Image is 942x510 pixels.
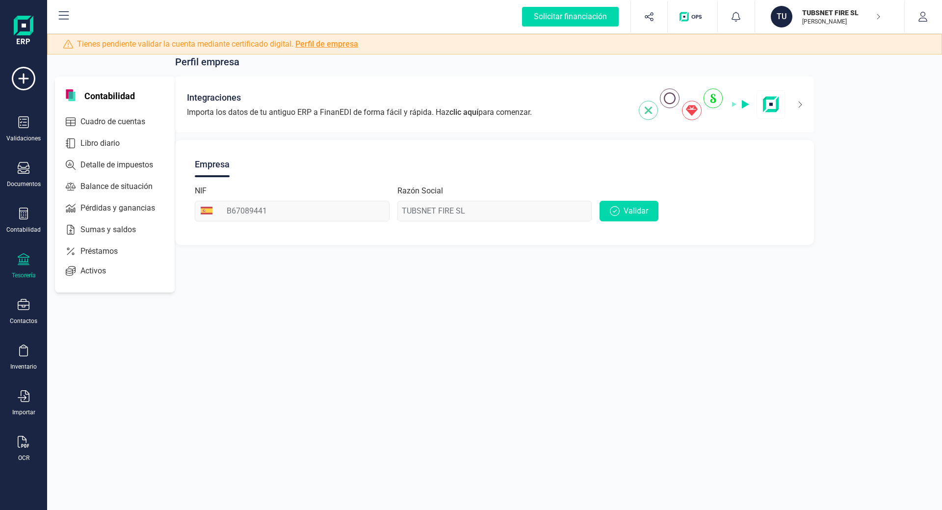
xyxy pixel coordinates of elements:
img: integrations-img [639,88,785,120]
div: Contabilidad [6,226,41,234]
span: Activos [77,265,124,277]
button: Solicitar financiación [510,1,630,32]
span: Integraciones [187,91,241,105]
span: Contabilidad [78,89,141,101]
img: Logo de OPS [680,12,706,22]
button: TUTUBSNET FIRE SL[PERSON_NAME] [767,1,892,32]
div: Inventario [10,363,37,371]
span: Balance de situación [77,181,170,192]
div: Solicitar financiación [522,7,619,27]
div: Importar [12,408,35,416]
div: OCR [18,454,29,462]
span: Sumas y saldos [77,224,154,236]
div: Tesorería [12,271,36,279]
span: Cuadro de cuentas [77,116,163,128]
label: NIF [195,185,207,197]
div: Documentos [7,180,41,188]
a: Perfil de empresa [295,39,358,49]
p: TUBSNET FIRE SL [802,8,881,18]
div: Validaciones [6,134,41,142]
span: Perfil empresa [175,55,239,69]
span: Préstamos [77,245,135,257]
p: [PERSON_NAME] [802,18,881,26]
span: Libro diario [77,137,137,149]
span: Pérdidas y ganancias [77,202,173,214]
span: Detalle de impuestos [77,159,171,171]
span: Tienes pendiente validar la cuenta mediante certificado digital. [77,38,358,50]
button: Validar [600,201,658,221]
div: Contactos [10,317,37,325]
button: Logo de OPS [674,1,711,32]
span: Importa los datos de tu antiguo ERP a FinanEDI de forma fácil y rápida. Haz para comenzar. [187,107,532,118]
div: TU [771,6,792,27]
span: clic aquí [449,107,478,117]
img: Logo Finanedi [14,16,33,47]
div: Empresa [195,152,230,177]
span: Validar [624,205,648,217]
label: Razón Social [397,185,443,197]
